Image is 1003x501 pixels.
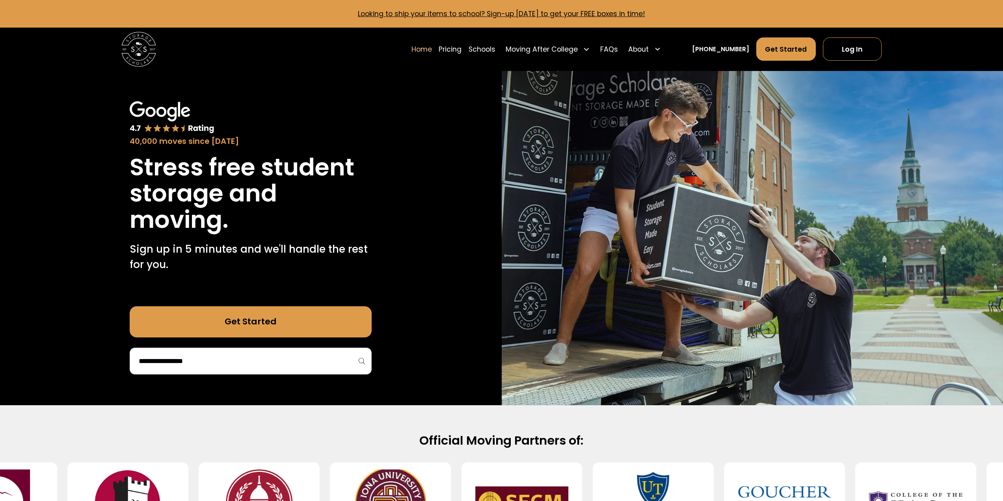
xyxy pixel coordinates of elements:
[439,37,461,61] a: Pricing
[130,306,372,337] a: Get Started
[130,154,372,233] h1: Stress free student storage and moving.
[358,9,645,19] a: Looking to ship your items to school? Sign-up [DATE] to get your FREE boxes in time!
[502,37,593,61] div: Moving After College
[130,136,372,147] div: 40,000 moves since [DATE]
[692,45,749,54] a: [PHONE_NUMBER]
[225,433,778,449] h2: Official Moving Partners of:
[469,37,495,61] a: Schools
[506,44,578,54] div: Moving After College
[756,37,816,61] a: Get Started
[121,32,156,67] img: Storage Scholars main logo
[600,37,618,61] a: FAQs
[625,37,664,61] div: About
[628,44,649,54] div: About
[411,37,432,61] a: Home
[130,101,214,134] img: Google 4.7 star rating
[823,37,882,61] a: Log In
[130,241,372,272] p: Sign up in 5 minutes and we'll handle the rest for you.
